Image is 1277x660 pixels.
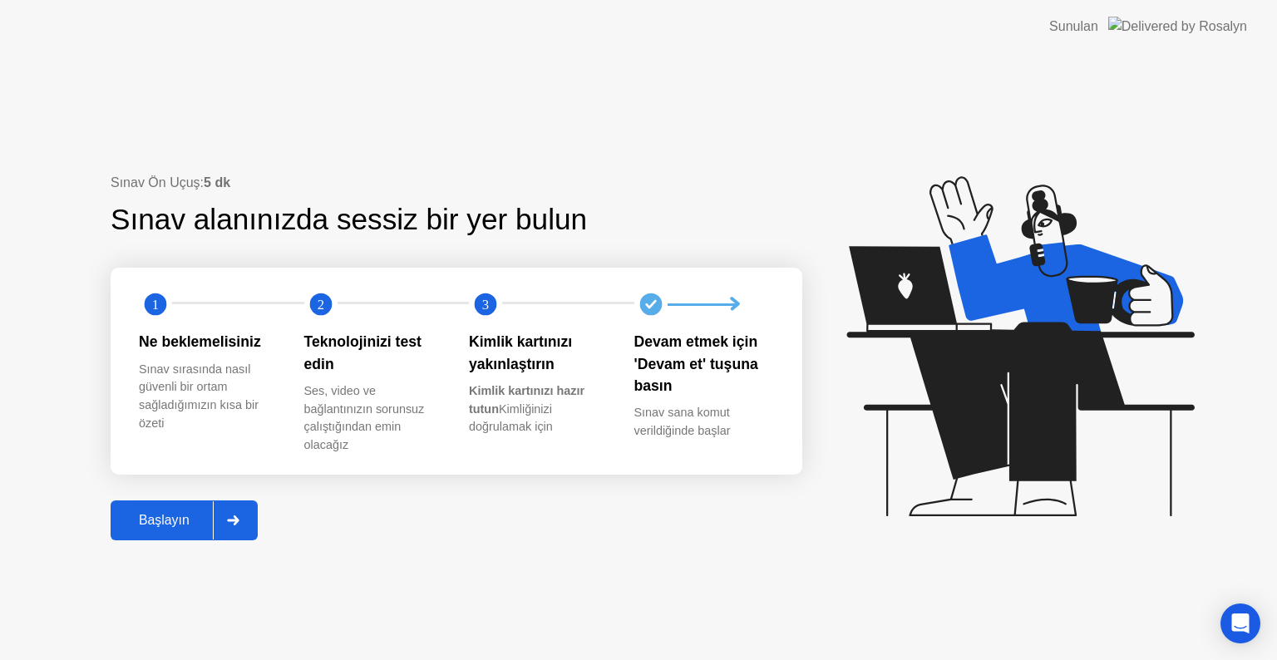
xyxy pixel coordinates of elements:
div: Başlayın [116,513,213,528]
button: Başlayın [111,500,258,540]
div: Devam etmek için 'Devam et' tuşuna basın [634,331,773,396]
div: Kimliğinizi doğrulamak için [469,382,608,436]
div: Ne beklemelisiniz [139,331,278,352]
text: 2 [317,297,323,313]
img: Delivered by Rosalyn [1108,17,1247,36]
div: Sunulan [1049,17,1098,37]
div: Kimlik kartınızı yakınlaştırın [469,331,608,375]
div: Teknolojinizi test edin [304,331,443,375]
text: 1 [152,297,159,313]
div: Sınav alanınızda sessiz bir yer bulun [111,198,697,242]
div: Sınav Ön Uçuş: [111,173,802,193]
div: Open Intercom Messenger [1220,603,1260,643]
div: Ses, video ve bağlantınızın sorunsuz çalıştığından emin olacağız [304,382,443,454]
div: Sınav sana komut verildiğinde başlar [634,404,773,440]
div: Sınav sırasında nasıl güvenli bir ortam sağladığımızın kısa bir özeti [139,361,278,432]
b: Kimlik kartınızı hazır tutun [469,384,584,416]
text: 3 [482,297,489,313]
b: 5 dk [204,175,230,190]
